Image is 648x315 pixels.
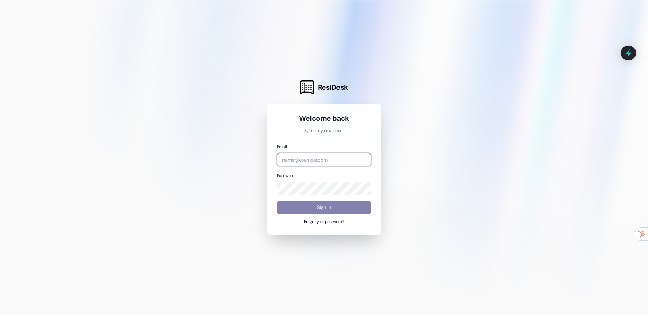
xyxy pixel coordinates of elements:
button: Sign In [277,201,371,214]
button: Forgot your password? [277,219,371,225]
p: Sign in to your account [277,128,371,134]
input: name@example.com [277,153,371,166]
h1: Welcome back [277,114,371,123]
span: ResiDesk [318,83,348,92]
label: Email [277,144,287,149]
img: ResiDesk Logo [300,80,314,94]
label: Password [277,173,294,178]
